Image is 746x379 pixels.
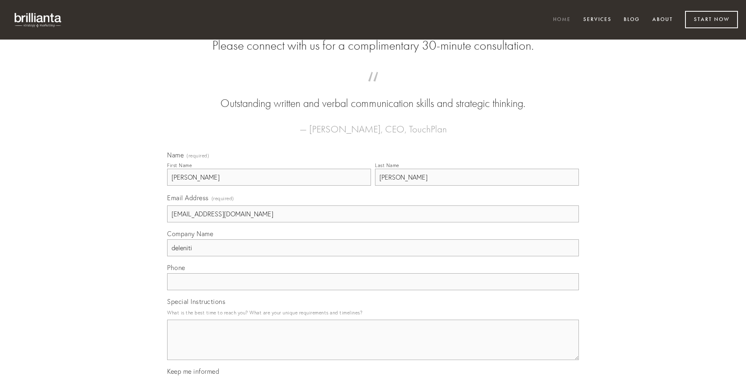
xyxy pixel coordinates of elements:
[180,111,566,137] figcaption: — [PERSON_NAME], CEO, TouchPlan
[167,194,209,202] span: Email Address
[167,297,225,306] span: Special Instructions
[167,38,579,53] h2: Please connect with us for a complimentary 30-minute consultation.
[578,13,617,27] a: Services
[186,153,209,158] span: (required)
[180,80,566,96] span: “
[375,162,399,168] div: Last Name
[167,230,213,238] span: Company Name
[8,8,69,31] img: brillianta - research, strategy, marketing
[212,193,234,204] span: (required)
[548,13,576,27] a: Home
[685,11,738,28] a: Start Now
[180,80,566,111] blockquote: Outstanding written and verbal communication skills and strategic thinking.
[167,367,219,375] span: Keep me informed
[167,307,579,318] p: What is the best time to reach you? What are your unique requirements and timelines?
[167,162,192,168] div: First Name
[167,264,185,272] span: Phone
[647,13,678,27] a: About
[167,151,184,159] span: Name
[618,13,645,27] a: Blog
